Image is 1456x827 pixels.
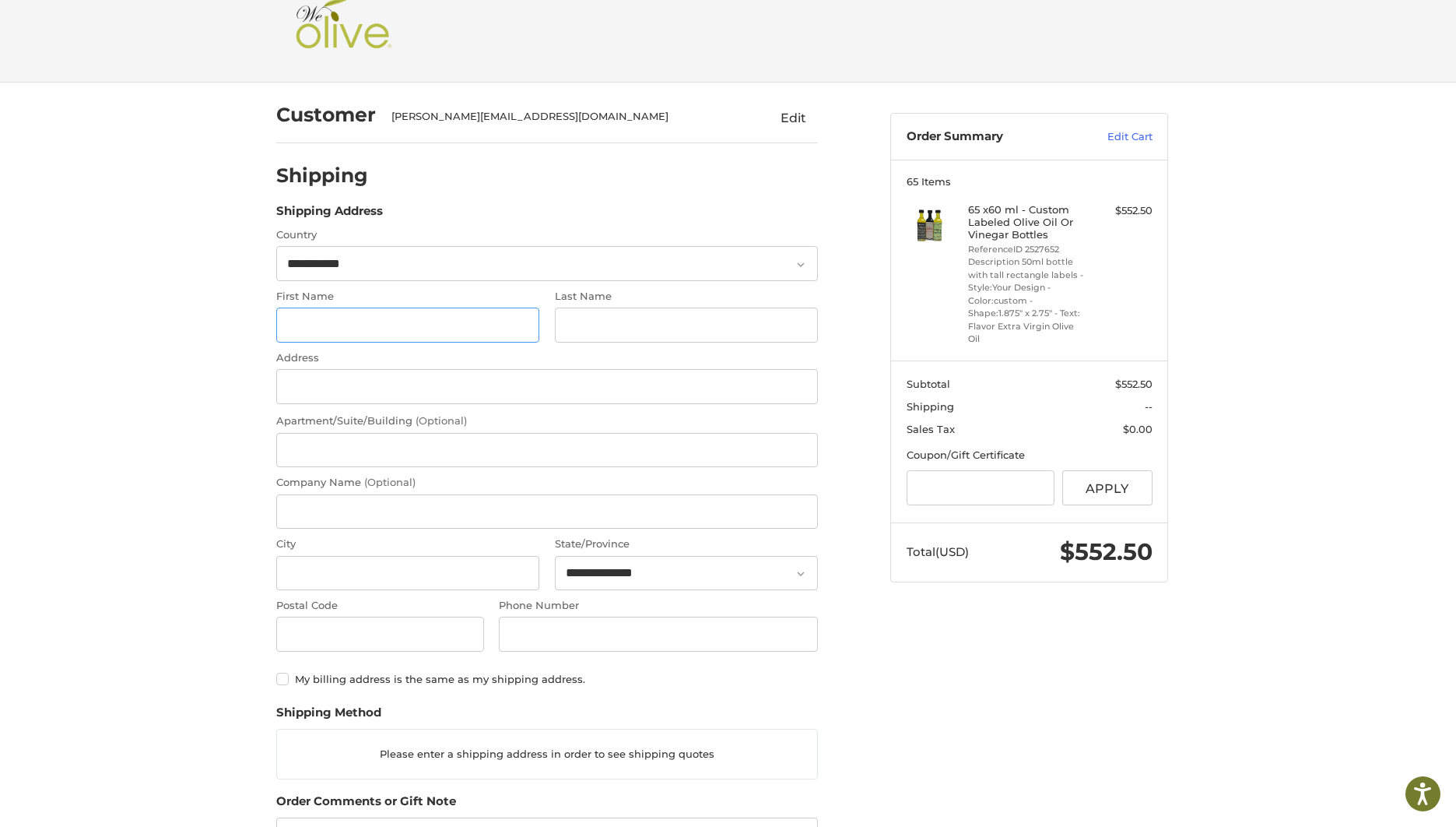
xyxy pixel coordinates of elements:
[907,448,1153,463] div: Coupon/Gift Certificate
[276,103,376,127] h2: Customer
[907,423,955,435] span: Sales Tax
[907,400,954,413] span: Shipping
[499,598,818,614] label: Phone Number
[276,537,539,552] label: City
[276,350,818,366] label: Address
[276,475,818,491] label: Company Name
[276,164,368,188] h2: Shipping
[364,476,416,488] small: (Optional)
[907,378,950,390] span: Subtotal
[391,109,739,125] div: [PERSON_NAME][EMAIL_ADDRESS][DOMAIN_NAME]
[277,739,817,769] p: Please enter a shipping address in order to see shipping quotes
[1115,378,1153,390] span: $552.50
[1074,129,1153,145] a: Edit Cart
[968,320,1087,346] li: Flavor Extra Virgin Olive Oil
[276,673,818,685] label: My billing address is the same as my shipping address.
[968,243,1087,256] li: ReferenceID 2527652
[276,793,456,818] legend: Order Comments
[907,544,969,559] span: Total (USD)
[907,129,1074,145] h3: Order Summary
[907,470,1055,505] input: Gift Certificate or Coupon Code
[276,413,818,429] label: Apartment/Suite/Building
[1123,423,1153,435] span: $0.00
[768,105,818,130] button: Edit
[1145,400,1153,413] span: --
[276,202,383,227] legend: Shipping Address
[22,23,176,36] p: We're away right now. Please check back later!
[1091,203,1153,219] div: $552.50
[276,598,484,614] label: Postal Code
[179,20,198,39] button: Open LiveChat chat widget
[276,227,818,243] label: Country
[1060,537,1153,566] span: $552.50
[907,175,1153,188] h3: 65 Items
[416,414,467,427] small: (Optional)
[1062,470,1153,505] button: Apply
[968,255,1087,320] li: Description 50ml bottle with tall rectangle labels - Style:Your Design - Color:custom - Shape:1.8...
[555,537,818,552] label: State/Province
[968,203,1087,241] h4: 65 x 60 ml - Custom Labeled Olive Oil Or Vinegar Bottles
[276,289,539,304] label: First Name
[555,289,818,304] label: Last Name
[276,704,381,729] legend: Shipping Method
